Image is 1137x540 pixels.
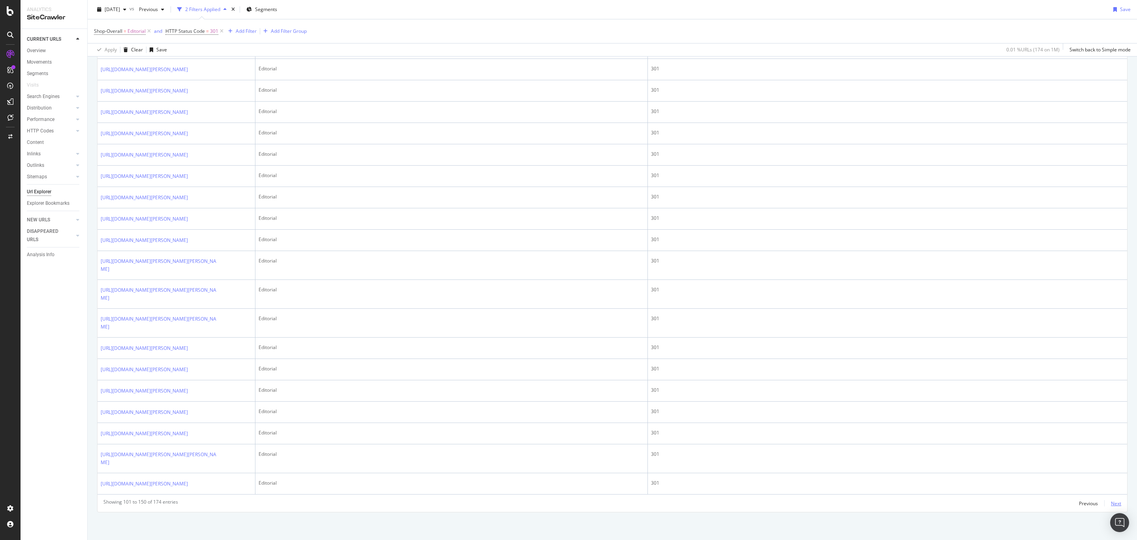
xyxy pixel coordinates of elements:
div: Editorial [259,193,644,200]
button: 2 Filters Applied [174,3,230,16]
button: Apply [94,43,117,56]
button: Next [1111,498,1121,508]
div: Save [156,46,167,53]
button: Switch back to Simple mode [1066,43,1131,56]
div: Editorial [259,236,644,243]
div: Editorial [259,365,644,372]
div: Editorial [259,108,644,115]
button: and [154,27,162,35]
a: [URL][DOMAIN_NAME][PERSON_NAME] [101,151,188,159]
a: [URL][DOMAIN_NAME][PERSON_NAME][PERSON_NAME] [101,315,218,331]
div: Editorial [259,129,644,136]
span: Shop-Overall [94,28,122,34]
div: Save [1120,6,1131,13]
div: Url Explorer [27,188,51,196]
a: Inlinks [27,150,74,158]
div: Add Filter [236,28,257,34]
a: [URL][DOMAIN_NAME][PERSON_NAME][PERSON_NAME] [101,286,218,302]
div: 301 [651,65,1124,72]
div: Visits [27,81,39,89]
div: Explorer Bookmarks [27,199,69,208]
a: [URL][DOMAIN_NAME][PERSON_NAME] [101,408,188,416]
span: Editorial [128,26,146,37]
a: Search Engines [27,93,74,101]
a: [URL][DOMAIN_NAME][PERSON_NAME] [101,236,188,244]
span: 301 [210,26,218,37]
div: Editorial [259,65,644,72]
a: [URL][DOMAIN_NAME][PERSON_NAME] [101,344,188,352]
div: Inlinks [27,150,41,158]
div: times [230,6,236,13]
div: 301 [651,365,1124,372]
a: Explorer Bookmarks [27,199,82,208]
div: 301 [651,129,1124,136]
button: Save [1110,3,1131,16]
a: Outlinks [27,161,74,170]
a: [URL][DOMAIN_NAME][PERSON_NAME] [101,66,188,74]
button: Add Filter Group [260,26,307,36]
button: Add Filter [225,26,257,36]
div: Apply [105,46,117,53]
div: 301 [651,429,1124,436]
a: Sitemaps [27,173,74,181]
div: Editorial [259,286,644,293]
div: and [154,28,162,34]
a: [URL][DOMAIN_NAME][PERSON_NAME] [101,108,188,116]
a: [URL][DOMAIN_NAME][PERSON_NAME] [101,87,188,95]
a: [URL][DOMAIN_NAME][PERSON_NAME] [101,130,188,138]
div: 301 [651,87,1124,94]
div: Sitemaps [27,173,47,181]
a: [URL][DOMAIN_NAME][PERSON_NAME] [101,215,188,223]
div: Editorial [259,387,644,394]
a: Analysis Info [27,251,82,259]
a: [URL][DOMAIN_NAME][PERSON_NAME] [101,430,188,438]
div: Open Intercom Messenger [1110,513,1129,532]
a: [URL][DOMAIN_NAME][PERSON_NAME][PERSON_NAME] [101,451,218,466]
a: Url Explorer [27,188,82,196]
div: Outlinks [27,161,44,170]
span: HTTP Status Code [165,28,205,34]
div: Add Filter Group [271,28,307,34]
div: Editorial [259,344,644,351]
a: HTTP Codes [27,127,74,135]
div: Showing 101 to 150 of 174 entries [103,498,178,508]
a: [URL][DOMAIN_NAME][PERSON_NAME] [101,172,188,180]
div: Clear [131,46,143,53]
a: NEW URLS [27,216,74,224]
div: Performance [27,115,54,124]
div: Editorial [259,87,644,94]
span: 2025 Sep. 29th [105,6,120,13]
div: 301 [651,108,1124,115]
div: 301 [651,257,1124,264]
button: Previous [1079,498,1098,508]
div: 301 [651,480,1124,487]
div: Editorial [259,429,644,436]
button: Clear [120,43,143,56]
a: [URL][DOMAIN_NAME][PERSON_NAME] [101,480,188,488]
div: 301 [651,215,1124,222]
div: 301 [651,172,1124,179]
a: [URL][DOMAIN_NAME][PERSON_NAME][PERSON_NAME] [101,257,218,273]
div: Editorial [259,257,644,264]
div: 0.01 % URLs ( 174 on 1M ) [1006,46,1060,53]
button: [DATE] [94,3,129,16]
span: = [206,28,209,34]
a: Content [27,138,82,147]
button: Segments [243,3,280,16]
a: Overview [27,47,82,55]
div: 301 [651,387,1124,394]
a: Performance [27,115,74,124]
div: Editorial [259,215,644,222]
div: 2 Filters Applied [185,6,220,13]
a: [URL][DOMAIN_NAME][PERSON_NAME] [101,387,188,395]
div: Search Engines [27,93,60,101]
div: 301 [651,315,1124,322]
a: [URL][DOMAIN_NAME][PERSON_NAME] [101,194,188,202]
a: [URL][DOMAIN_NAME][PERSON_NAME] [101,366,188,374]
div: HTTP Codes [27,127,54,135]
a: Distribution [27,104,74,112]
div: Movements [27,58,52,66]
span: = [124,28,126,34]
div: Analytics [27,6,81,13]
div: SiteCrawler [27,13,81,22]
